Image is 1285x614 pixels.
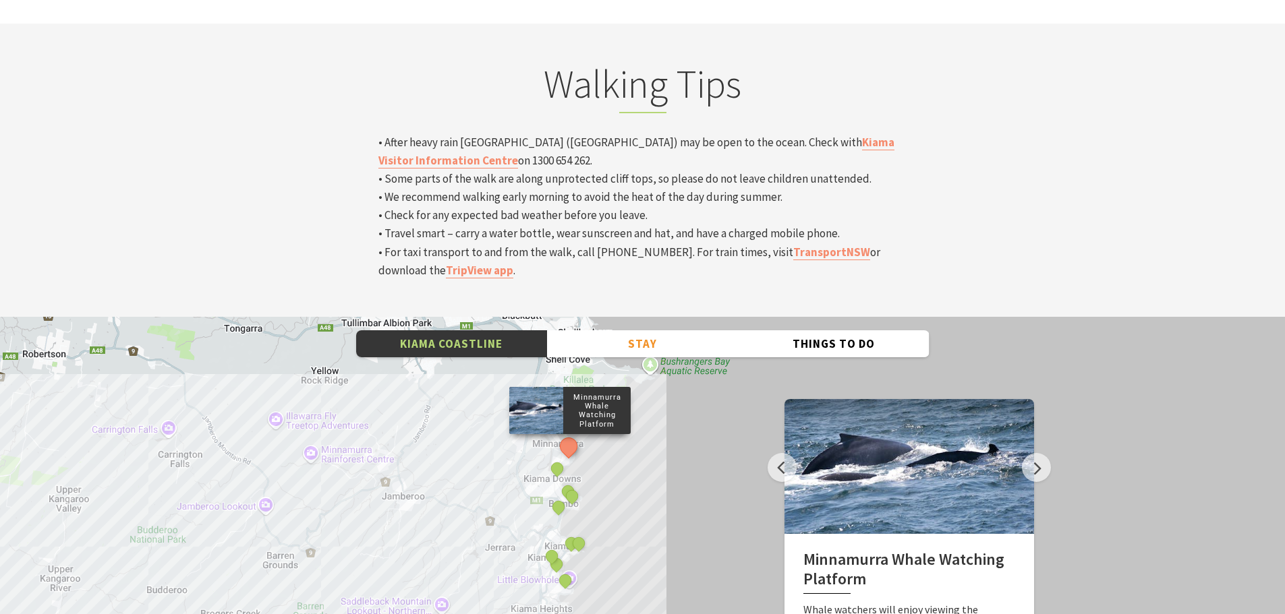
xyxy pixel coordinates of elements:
p: • After heavy rain [GEOGRAPHIC_DATA] ([GEOGRAPHIC_DATA]) may be open to the ocean. Check with on ... [378,133,907,280]
h2: Minnamurra Whale Watching Platform [803,550,1015,594]
button: Previous [768,453,797,482]
button: See detail about Little Blowhole, Kiama [556,572,574,589]
button: Stay [547,330,738,358]
a: TripView app [446,263,513,278]
button: Next [1022,453,1051,482]
button: See detail about Minnamurra Whale Watching Platform [556,434,581,459]
a: Kiama Visitor Information Centre [378,135,894,168]
button: See detail about Surf Beach, Kiama [543,547,561,565]
button: See detail about Bombo Beach, Bombo [550,498,567,516]
button: See detail about Bombo Headland [563,487,580,505]
button: See detail about Kiama Blowhole [569,534,587,552]
p: Minnamurra Whale Watching Platform [563,391,631,431]
button: Kiama Coastline [356,330,547,358]
a: TransportNSW [793,245,870,260]
h2: Walking Tips [378,61,907,113]
button: Things To Do [738,330,929,358]
button: See detail about Jones Beach, Kiama Downs [548,460,566,477]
